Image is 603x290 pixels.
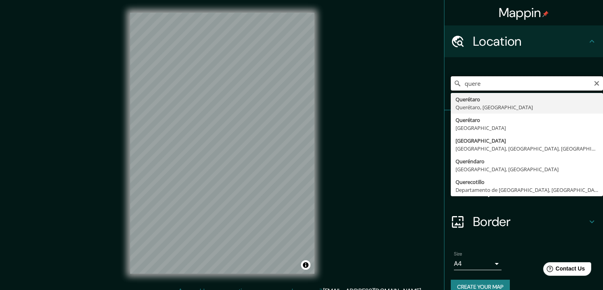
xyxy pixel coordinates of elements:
[542,11,549,17] img: pin-icon.png
[456,95,598,103] div: Querétaro
[444,142,603,174] div: Style
[301,260,310,270] button: Toggle attribution
[456,124,598,132] div: [GEOGRAPHIC_DATA]
[444,174,603,206] div: Layout
[456,186,598,194] div: Departamento de [GEOGRAPHIC_DATA], [GEOGRAPHIC_DATA]
[473,182,587,198] h4: Layout
[499,5,549,21] h4: Mappin
[456,103,598,111] div: Querétaro, [GEOGRAPHIC_DATA]
[451,76,603,91] input: Pick your city or area
[456,165,598,173] div: [GEOGRAPHIC_DATA], [GEOGRAPHIC_DATA]
[456,178,598,186] div: Querecotillo
[456,137,598,145] div: [GEOGRAPHIC_DATA]
[444,110,603,142] div: Pins
[456,157,598,165] div: Queréndaro
[454,257,502,270] div: A4
[444,25,603,57] div: Location
[456,145,598,153] div: [GEOGRAPHIC_DATA], [GEOGRAPHIC_DATA], [GEOGRAPHIC_DATA]
[444,206,603,238] div: Border
[532,259,594,281] iframe: Help widget launcher
[473,214,587,230] h4: Border
[473,33,587,49] h4: Location
[130,13,314,274] canvas: Map
[454,251,462,257] label: Size
[593,79,600,87] button: Clear
[456,116,598,124] div: Querétaro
